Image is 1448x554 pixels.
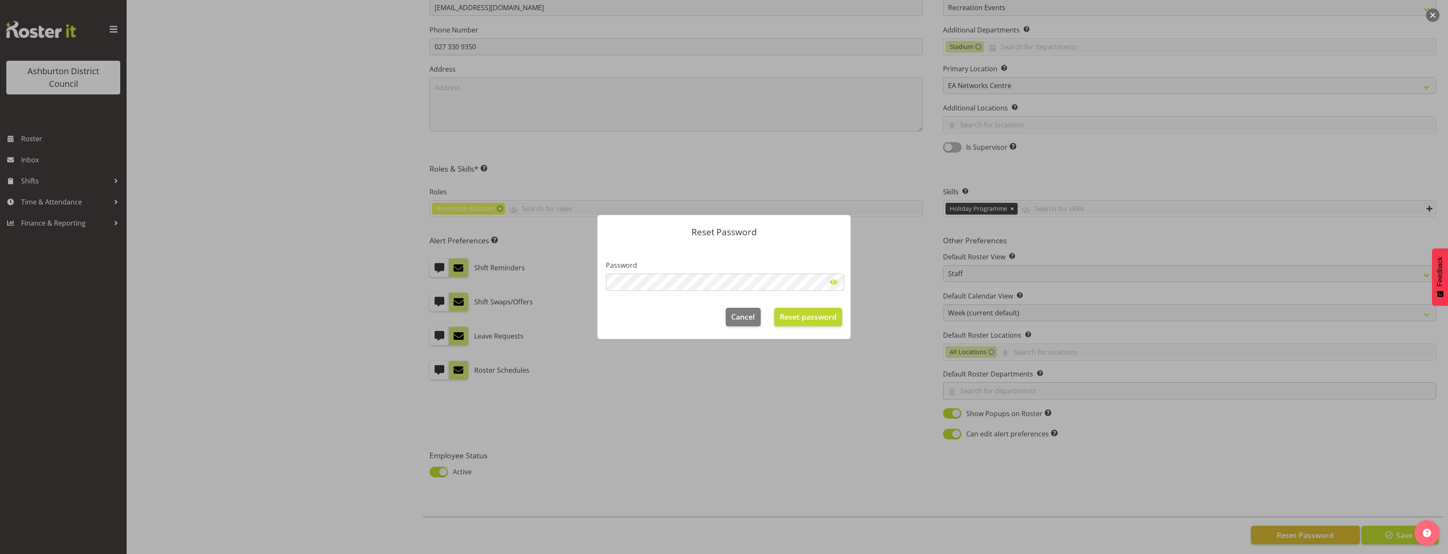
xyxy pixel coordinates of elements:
[606,260,842,270] label: Password
[1423,529,1431,537] img: help-xxl-2.png
[780,311,837,322] span: Reset password
[774,308,842,326] button: Reset password
[1432,248,1448,306] button: Feedback - Show survey
[606,228,842,237] p: Reset Password
[1436,257,1444,286] span: Feedback
[726,308,760,326] button: Cancel
[731,311,755,322] span: Cancel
